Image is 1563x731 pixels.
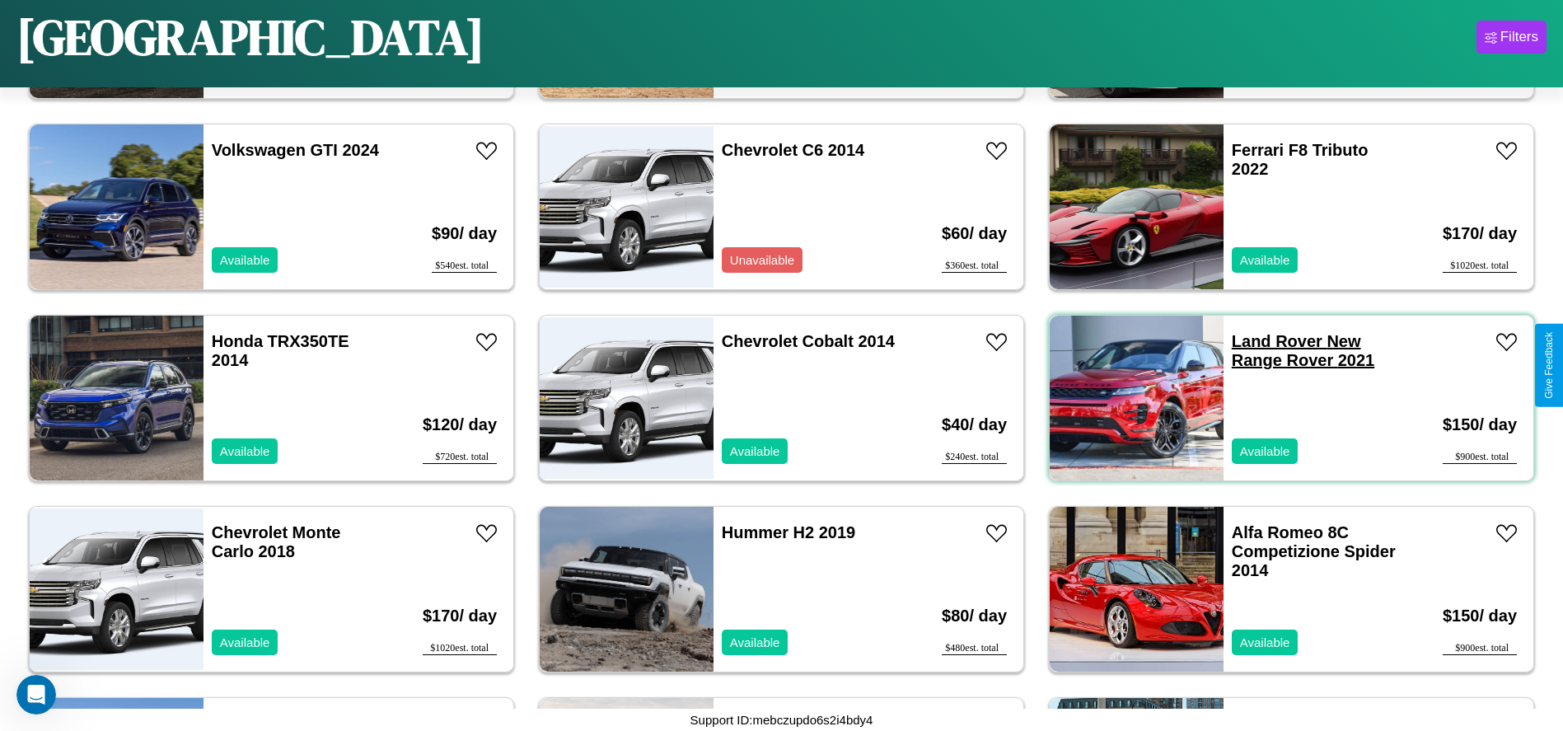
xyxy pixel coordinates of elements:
div: $ 1020 est. total [423,642,497,655]
a: Alfa Romeo 8C Competizione Spider 2014 [1232,523,1396,579]
div: $ 900 est. total [1443,642,1517,655]
a: Land Rover New Range Rover 2021 [1232,332,1374,369]
h3: $ 150 / day [1443,590,1517,642]
a: Hummer H2 2019 [722,523,855,541]
a: Chevrolet C6 2014 [722,141,864,159]
a: Chevrolet Monte Carlo 2018 [212,523,341,560]
a: Chevrolet Cobalt 2014 [722,332,895,350]
div: $ 540 est. total [432,260,497,273]
p: Available [1240,631,1290,654]
div: $ 360 est. total [942,260,1007,273]
a: Honda TRX350TE 2014 [212,332,349,369]
h3: $ 60 / day [942,208,1007,260]
p: Support ID: mebczupdo6s2i4bdy4 [690,709,873,731]
div: $ 900 est. total [1443,451,1517,464]
div: Give Feedback [1543,332,1555,399]
p: Available [730,440,780,462]
p: Available [1240,249,1290,271]
p: Unavailable [730,249,794,271]
h3: $ 170 / day [423,590,497,642]
h3: $ 120 / day [423,399,497,451]
button: Filters [1476,21,1547,54]
a: Ferrari F8 Tributo 2022 [1232,141,1369,178]
div: $ 720 est. total [423,451,497,464]
p: Available [220,440,270,462]
a: Volkswagen GTI 2024 [212,141,379,159]
p: Available [1240,440,1290,462]
h3: $ 150 / day [1443,399,1517,451]
h1: [GEOGRAPHIC_DATA] [16,3,484,71]
h3: $ 170 / day [1443,208,1517,260]
p: Available [220,631,270,654]
div: $ 1020 est. total [1443,260,1517,273]
p: Available [220,249,270,271]
h3: $ 90 / day [432,208,497,260]
h3: $ 40 / day [942,399,1007,451]
h3: $ 80 / day [942,590,1007,642]
div: $ 240 est. total [942,451,1007,464]
div: $ 480 est. total [942,642,1007,655]
div: Filters [1500,29,1538,45]
p: Available [730,631,780,654]
iframe: Intercom live chat [16,675,56,715]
